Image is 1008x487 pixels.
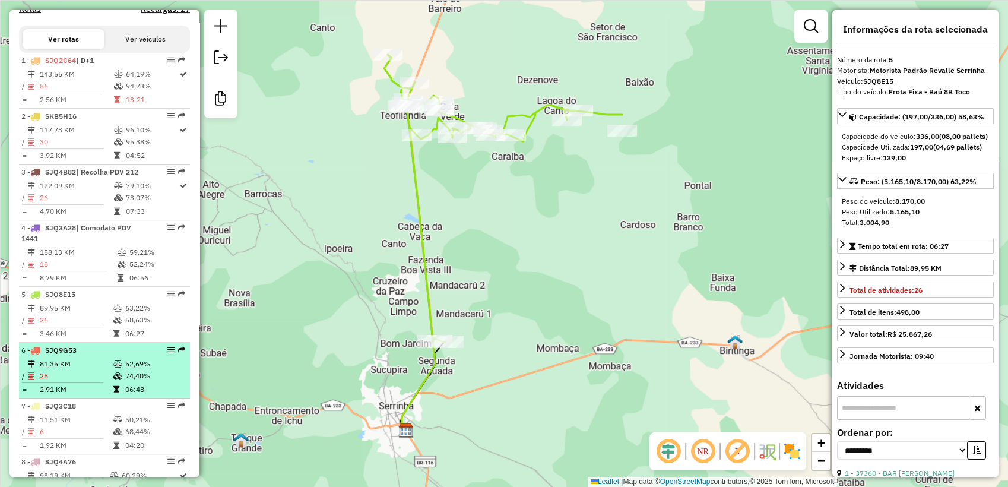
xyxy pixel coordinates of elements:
span: SJQ2C64 [45,56,76,65]
i: Distância Total [28,472,35,479]
em: Rota exportada [178,112,185,119]
td: 04:52 [125,150,179,162]
td: / [21,136,27,148]
a: Exportar sessão [209,46,233,72]
a: Nova sessão e pesquisa [209,14,233,41]
div: Capacidade do veículo: [842,131,989,142]
i: % de utilização do peso [114,71,123,78]
a: Criar modelo [209,87,233,113]
td: 50,21% [125,414,185,426]
em: Rota exportada [178,290,185,298]
td: 1,92 KM [39,439,113,451]
em: Opções [167,56,175,64]
i: % de utilização do peso [114,127,123,134]
i: Distância Total [28,182,35,189]
td: 52,69% [125,358,185,370]
i: Rota otimizada [180,127,187,134]
div: Distância Total: [849,263,942,274]
span: | [621,477,623,486]
span: 8 - [21,457,76,466]
td: / [21,258,27,270]
span: SJQ9G53 [45,346,77,355]
td: 58,63% [125,314,185,326]
span: 3 - [21,167,138,176]
a: Distância Total:89,95 KM [837,260,994,276]
span: 5 - [21,290,75,299]
img: Exibir/Ocultar setores [782,442,801,461]
em: Rota exportada [178,56,185,64]
span: − [817,453,825,468]
div: Peso Utilizado: [842,207,989,217]
h4: Informações da rota selecionada [837,24,994,35]
span: 7 - [21,401,76,410]
span: SJQ8E15 [45,290,75,299]
strong: 5.165,10 [890,207,920,216]
strong: (04,69 pallets) [933,143,982,151]
span: Total de atividades: [849,286,923,295]
i: Total de Atividades [28,138,35,146]
a: Rotas [19,4,41,14]
td: 60,29% [121,470,179,482]
a: Tempo total em rota: 06:27 [837,238,994,254]
span: Ocultar deslocamento [654,437,683,466]
td: 07:33 [125,205,179,217]
a: OpenStreetMap [660,477,711,486]
i: % de utilização do peso [113,305,122,312]
td: 4,70 KM [39,205,113,217]
div: Valor total: [849,329,932,340]
em: Opções [167,458,175,465]
span: SJQ4B82 [45,167,76,176]
strong: 5 [889,55,893,64]
em: Opções [167,346,175,353]
td: = [21,439,27,451]
i: Distância Total [28,416,35,423]
td: 52,24% [129,258,185,270]
img: Tanque Grande [233,432,249,448]
td: 68,44% [125,426,185,438]
span: SJQ4A76 [45,457,76,466]
em: Opções [167,168,175,175]
a: Total de itens:498,00 [837,303,994,320]
td: / [21,192,27,204]
strong: SJQ8E15 [863,77,893,86]
a: Total de atividades:26 [837,282,994,298]
div: Capacidade: (197,00/336,00) 58,63% [837,127,994,168]
span: 6 - [21,346,77,355]
label: Ordenar por: [837,425,994,439]
strong: R$ 25.867,26 [887,330,932,339]
i: Distância Total [28,127,35,134]
td: 06:48 [125,384,185,396]
span: 2 - [21,112,77,121]
a: Leaflet [591,477,619,486]
strong: Motorista Padrão Revalle Serrinha [870,66,985,75]
img: Revalle Serrinha [398,423,414,438]
td: 59,21% [129,246,185,258]
strong: 26 [914,286,923,295]
i: % de utilização da cubagem [114,138,123,146]
i: Total de Atividades [28,317,35,324]
i: Total de Atividades [28,428,35,435]
div: Total: [842,217,989,228]
strong: 3.004,90 [860,218,889,227]
a: Zoom in [812,434,830,452]
strong: (08,00 pallets) [939,132,988,141]
td: 79,10% [125,180,179,192]
td: 13:21 [125,94,179,106]
button: Ordem crescente [967,441,986,460]
div: Capacidade Utilizada: [842,142,989,153]
td: 26 [39,192,113,204]
td: 11,51 KM [39,414,113,426]
span: SKB5H16 [45,112,77,121]
span: + [817,435,825,450]
i: Tempo total em rota [113,330,119,337]
button: Ver veículos [104,29,186,49]
i: % de utilização da cubagem [113,428,122,435]
div: Total de itens: [849,307,920,318]
span: Exibir rótulo [723,437,752,466]
em: Rota exportada [178,458,185,465]
td: 81,35 KM [39,358,113,370]
span: 1 - [21,56,94,65]
span: Peso do veículo: [842,197,925,205]
td: / [21,426,27,438]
